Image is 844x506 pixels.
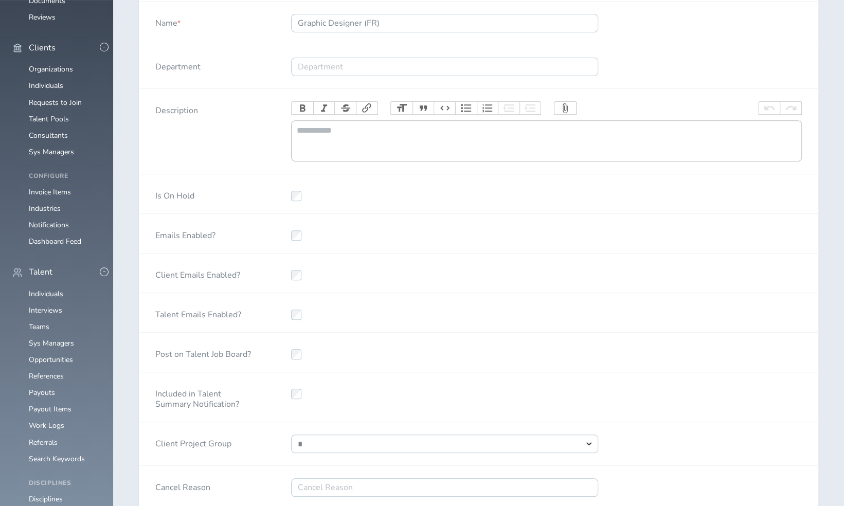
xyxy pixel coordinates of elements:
label: Name [155,14,181,28]
label: Cancel Reason [155,478,210,493]
a: Interviews [29,305,62,315]
button: Numbers [477,102,498,115]
button: - [100,267,109,276]
span: Talent [29,267,52,277]
h4: Disciplines [29,480,101,487]
button: - [100,43,109,51]
a: Reviews [29,12,56,22]
a: Search Keywords [29,454,85,464]
a: Sys Managers [29,338,74,348]
button: Quote [412,102,434,115]
a: Payout Items [29,404,71,414]
button: Increase Level [519,102,541,115]
a: Talent Pools [29,114,69,124]
a: Dashboard Feed [29,237,81,246]
input: Name [291,14,598,32]
a: Invoice Items [29,187,71,197]
button: Link [356,102,378,115]
label: Emails Enabled? [155,226,216,241]
a: Industries [29,204,61,213]
label: Client Project Group [155,435,231,449]
button: Strikethrough [334,102,356,115]
a: Individuals [29,289,63,299]
a: Notifications [29,220,69,230]
label: Department [155,58,201,72]
label: Client Emails Enabled? [155,266,240,280]
button: Bullets [455,102,477,115]
button: Heading [391,102,412,115]
label: Post on Talent Job Board? [155,345,251,359]
label: Is On Hold [155,187,194,201]
button: Bold [292,102,313,115]
h4: Configure [29,173,101,180]
input: Department [291,58,598,76]
span: Clients [29,43,56,52]
a: Individuals [29,81,63,91]
a: References [29,371,64,381]
a: Organizations [29,64,73,74]
a: Work Logs [29,421,64,430]
a: Teams [29,322,49,332]
a: Disciplines [29,494,63,504]
button: Undo [759,102,780,115]
input: Cancel Reason [291,478,598,497]
button: Italic [313,102,335,115]
label: Talent Emails Enabled? [155,305,241,320]
label: Included in Talent Summary Notification? [155,385,258,409]
button: Code [434,102,455,115]
label: Description [155,101,198,116]
button: Decrease Level [498,102,519,115]
a: Referrals [29,438,58,447]
a: Opportunities [29,355,73,365]
button: Attach Files [554,102,576,115]
a: Payouts [29,388,55,397]
button: Redo [780,102,801,115]
a: Sys Managers [29,147,74,157]
a: Consultants [29,131,68,140]
a: Requests to Join [29,98,82,107]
